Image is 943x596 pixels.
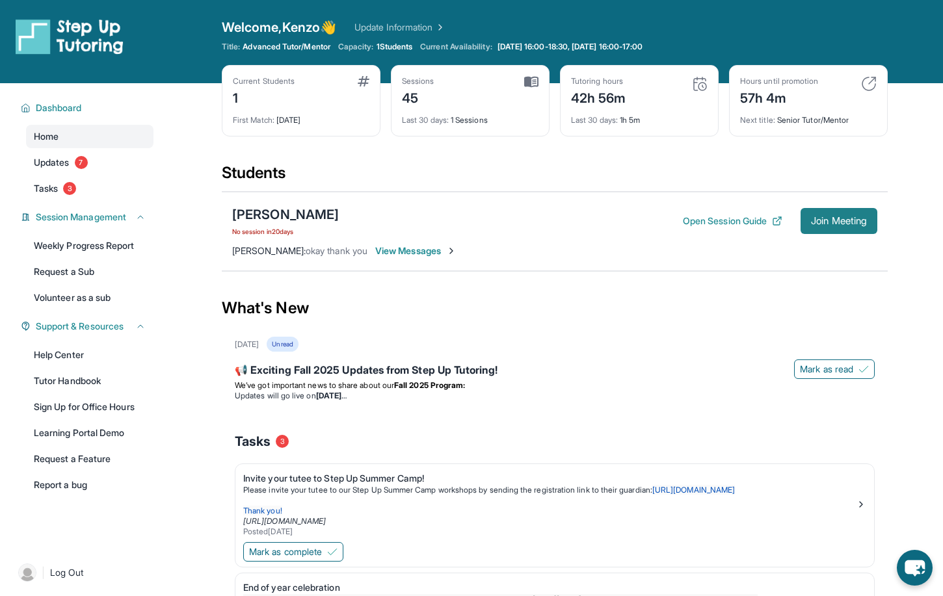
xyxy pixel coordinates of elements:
span: 7 [75,156,88,169]
div: [DATE] [235,339,259,350]
span: Tasks [235,432,271,450]
span: We’ve got important news to share about our [235,380,394,390]
div: Current Students [233,76,295,86]
span: Support & Resources [36,320,124,333]
span: Mark as read [800,363,853,376]
div: Sessions [402,76,434,86]
span: 1 Students [377,42,413,52]
span: [DATE] 16:00-18:30, [DATE] 16:00-17:00 [498,42,643,52]
div: 1h 5m [571,107,708,125]
a: Weekly Progress Report [26,234,153,257]
a: Update Information [354,21,445,34]
li: Updates will go live on [235,391,875,401]
span: okay thank you [306,245,367,256]
a: Request a Feature [26,447,153,471]
button: Join Meeting [801,208,877,234]
button: Mark as complete [243,542,343,562]
span: Capacity: [338,42,374,52]
div: 1 [233,86,295,107]
a: Updates7 [26,151,153,174]
a: |Log Out [13,558,153,587]
button: Open Session Guide [683,214,782,227]
img: card [358,76,369,86]
span: Tasks [34,182,58,195]
span: Next title : [740,115,775,125]
div: End of year celebration [243,581,856,594]
div: [PERSON_NAME] [232,205,339,224]
button: Mark as read [794,359,875,379]
a: Tasks3 [26,177,153,200]
div: Tutoring hours [571,76,626,86]
img: Mark as complete [327,547,338,557]
span: No session in 20 days [232,226,339,237]
strong: [DATE] [316,391,347,400]
span: First Match : [233,115,274,125]
a: Learning Portal Demo [26,421,153,445]
a: [URL][DOMAIN_NAME] [652,485,735,495]
button: Support & Resources [31,320,146,333]
img: user-img [18,564,36,582]
span: Join Meeting [811,217,867,225]
span: Mark as complete [249,545,322,558]
div: 📢 Exciting Fall 2025 Updates from Step Up Tutoring! [235,362,875,380]
button: chat-button [897,550,933,586]
div: 57h 4m [740,86,818,107]
a: Volunteer as a sub [26,286,153,309]
div: Hours until promotion [740,76,818,86]
span: Advanced Tutor/Mentor [243,42,330,52]
div: What's New [222,279,888,337]
a: Invite your tutee to Step Up Summer Camp!Please invite your tutee to our Step Up Summer Camp work... [235,464,874,539]
a: Help Center [26,343,153,367]
span: | [42,565,45,580]
span: Home [34,130,59,143]
a: [URL][DOMAIN_NAME] [243,516,326,526]
a: Report a bug [26,473,153,497]
div: [DATE] [233,107,369,125]
img: card [524,76,538,88]
span: Dashboard [36,101,82,114]
span: Current Availability: [420,42,492,52]
div: Senior Tutor/Mentor [740,107,877,125]
button: Session Management [31,211,146,224]
span: Log Out [50,566,84,579]
p: Please invite your tutee to our Step Up Summer Camp workshops by sending the registration link to... [243,485,856,495]
img: Chevron Right [432,21,445,34]
span: [PERSON_NAME] : [232,245,306,256]
button: Dashboard [31,101,146,114]
img: card [861,76,877,92]
div: Posted [DATE] [243,526,856,537]
a: Home [26,125,153,148]
span: Updates [34,156,70,169]
div: Unread [267,337,298,352]
span: Last 30 days : [402,115,449,125]
img: card [692,76,708,92]
span: Thank you! [243,506,282,515]
div: Students [222,162,888,191]
span: Session Management [36,211,126,224]
a: Tutor Handbook [26,369,153,393]
img: logo [16,18,124,55]
a: Sign Up for Office Hours [26,395,153,419]
span: Welcome, Kenzo 👋 [222,18,336,36]
span: Title: [222,42,240,52]
div: 1 Sessions [402,107,538,125]
span: 3 [276,435,289,448]
img: Mark as read [858,364,869,374]
div: 42h 56m [571,86,626,107]
div: Invite your tutee to Step Up Summer Camp! [243,472,856,485]
span: Last 30 days : [571,115,618,125]
div: 45 [402,86,434,107]
span: 3 [63,182,76,195]
span: View Messages [375,244,457,257]
strong: Fall 2025 Program: [394,380,465,390]
img: Chevron-Right [446,246,457,256]
a: [DATE] 16:00-18:30, [DATE] 16:00-17:00 [495,42,646,52]
a: Request a Sub [26,260,153,283]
